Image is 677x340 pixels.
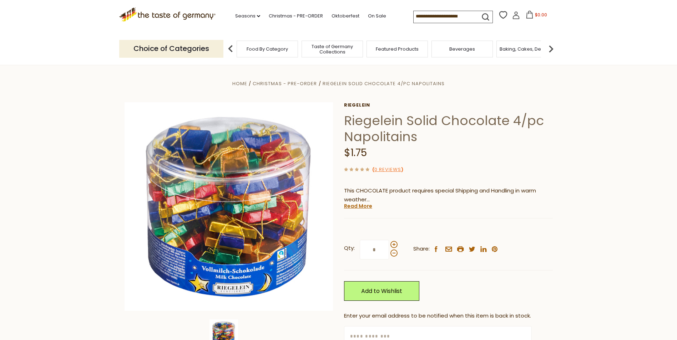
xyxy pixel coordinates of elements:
[521,11,552,21] button: $0.00
[500,46,555,52] a: Baking, Cakes, Desserts
[544,42,558,56] img: next arrow
[125,102,333,311] img: Riegelein Solid Chocolate 4/pc Napolitains
[119,40,223,57] p: Choice of Categories
[344,281,419,301] a: Add to Wishlist
[344,186,553,204] p: This CHOCOLATE product requires special Shipping and Handling in warm weather
[344,146,367,160] span: $1.75
[304,44,361,55] a: Taste of Germany Collections
[368,12,386,20] a: On Sale
[372,166,403,173] span: ( )
[344,202,372,210] a: Read More
[360,240,389,259] input: Qty:
[535,12,547,18] span: $0.00
[235,12,260,20] a: Seasons
[344,311,553,320] div: Enter your email address to be notified when this item is back in stock.
[344,244,355,253] strong: Qty:
[413,244,430,253] span: Share:
[232,80,247,87] a: Home
[269,12,323,20] a: Christmas - PRE-ORDER
[374,166,401,174] a: 0 Reviews
[332,12,359,20] a: Oktoberfest
[344,102,553,108] a: Riegelein
[247,46,288,52] a: Food By Category
[344,113,553,145] h1: Riegelein Solid Chocolate 4/pc Napolitains
[376,46,419,52] a: Featured Products
[253,80,317,87] a: Christmas - PRE-ORDER
[323,80,445,87] a: Riegelein Solid Chocolate 4/pc Napolitains
[449,46,475,52] a: Beverages
[223,42,238,56] img: previous arrow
